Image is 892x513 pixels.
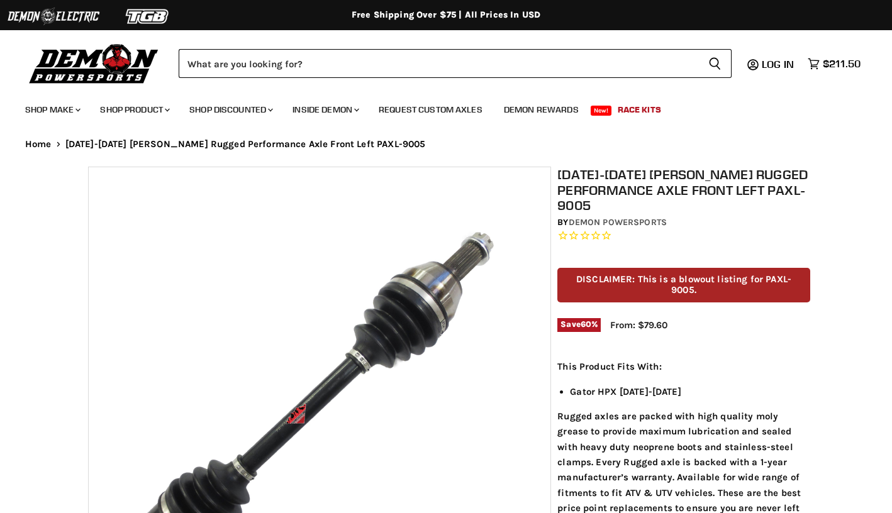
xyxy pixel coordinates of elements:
[591,106,612,116] span: New!
[823,58,861,70] span: $211.50
[570,384,810,399] li: Gator HPX [DATE]-[DATE]
[25,41,163,85] img: Demon Powersports
[369,97,492,123] a: Request Custom Axles
[16,92,857,123] ul: Main menu
[698,49,732,78] button: Search
[91,97,177,123] a: Shop Product
[494,97,588,123] a: Demon Rewards
[6,4,101,28] img: Demon Electric Logo 2
[101,4,195,28] img: TGB Logo 2
[557,318,601,332] span: Save %
[557,167,810,213] h1: [DATE]-[DATE] [PERSON_NAME] Rugged Performance Axle Front Left PAXL-9005
[283,97,367,123] a: Inside Demon
[179,49,698,78] input: Search
[801,55,867,73] a: $211.50
[557,359,810,374] p: This Product Fits With:
[65,139,426,150] span: [DATE]-[DATE] [PERSON_NAME] Rugged Performance Axle Front Left PAXL-9005
[608,97,671,123] a: Race Kits
[557,229,810,243] span: Rated 0.0 out of 5 stars 0 reviews
[179,49,732,78] form: Product
[16,97,88,123] a: Shop Make
[610,319,667,331] span: From: $79.60
[569,217,667,228] a: Demon Powersports
[756,58,801,70] a: Log in
[762,58,794,70] span: Log in
[581,319,591,329] span: 60
[180,97,281,123] a: Shop Discounted
[557,268,810,302] p: DISCLAIMER: This is a blowout listing for PAXL-9005.
[557,216,810,229] div: by
[25,139,52,150] a: Home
